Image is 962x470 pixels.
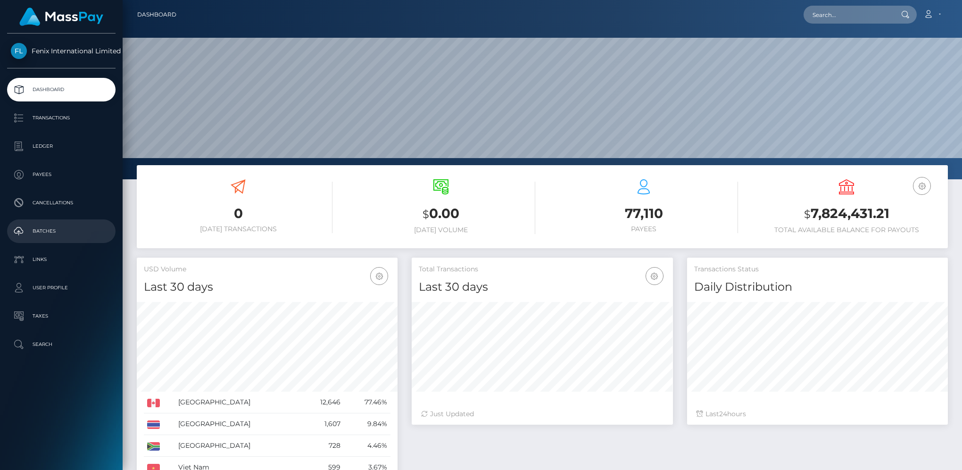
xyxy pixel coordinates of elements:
[347,204,535,224] h3: 0.00
[347,226,535,234] h6: [DATE] Volume
[175,392,301,413] td: [GEOGRAPHIC_DATA]
[11,43,27,59] img: Fenix International Limited
[11,83,112,97] p: Dashboard
[19,8,103,26] img: MassPay Logo
[147,442,160,451] img: ZA.png
[144,225,332,233] h6: [DATE] Transactions
[752,226,941,234] h6: Total Available Balance for Payouts
[144,279,390,295] h4: Last 30 days
[144,204,332,223] h3: 0
[144,265,390,274] h5: USD Volume
[301,392,344,413] td: 12,646
[421,409,663,419] div: Just Updated
[344,435,390,457] td: 4.46%
[804,208,811,221] small: $
[804,6,892,24] input: Search...
[175,413,301,435] td: [GEOGRAPHIC_DATA]
[147,420,160,429] img: TH.png
[419,265,665,274] h5: Total Transactions
[137,5,176,25] a: Dashboard
[7,163,116,186] a: Payees
[752,204,941,224] h3: 7,824,431.21
[7,106,116,130] a: Transactions
[11,111,112,125] p: Transactions
[423,208,429,221] small: $
[549,225,738,233] h6: Payees
[7,304,116,328] a: Taxes
[7,191,116,215] a: Cancellations
[7,248,116,271] a: Links
[419,279,665,295] h4: Last 30 days
[7,333,116,356] a: Search
[175,435,301,457] td: [GEOGRAPHIC_DATA]
[11,168,112,182] p: Payees
[7,78,116,101] a: Dashboard
[11,139,112,153] p: Ledger
[694,265,941,274] h5: Transactions Status
[7,219,116,243] a: Batches
[11,309,112,323] p: Taxes
[549,204,738,223] h3: 77,110
[697,409,938,419] div: Last hours
[11,281,112,295] p: User Profile
[301,413,344,435] td: 1,607
[147,399,160,407] img: CA.png
[7,276,116,300] a: User Profile
[11,337,112,352] p: Search
[7,134,116,158] a: Ledger
[11,252,112,267] p: Links
[344,413,390,435] td: 9.84%
[11,196,112,210] p: Cancellations
[719,410,727,418] span: 24
[301,435,344,457] td: 728
[7,47,116,55] span: Fenix International Limited
[344,392,390,413] td: 77.46%
[11,224,112,238] p: Batches
[694,279,941,295] h4: Daily Distribution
